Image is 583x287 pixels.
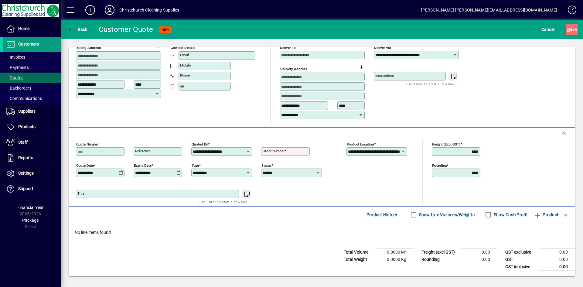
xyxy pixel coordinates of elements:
span: Payments [6,65,29,70]
mat-hint: Use 'Enter' to start a new line [406,80,454,87]
span: Support [18,186,33,191]
a: Communications [3,93,61,104]
span: Communications [6,96,42,101]
span: Customers [18,42,39,46]
a: Support [3,181,61,196]
button: Add [80,5,100,15]
div: [PERSON_NAME] [PERSON_NAME][EMAIL_ADDRESS][DOMAIN_NAME] [421,5,557,15]
td: Total Volume [341,248,377,256]
div: Christchurch Cleaning Supplies [119,5,179,15]
mat-label: Product location [347,142,374,146]
a: Knowledge Base [563,1,575,21]
mat-label: Deliver To [280,46,296,50]
mat-label: Freight (excl GST) [432,142,460,146]
span: Reports [18,155,33,160]
mat-label: Email [180,53,189,57]
mat-label: Title [77,191,84,196]
span: Products [18,124,36,129]
label: Show Cost/Profit [493,212,528,218]
button: Save [566,24,578,35]
span: Package [22,218,39,223]
mat-label: Quoted by [192,142,208,146]
span: Product History [367,210,397,220]
td: GST inclusive [502,263,539,271]
app-page-header-button: Back [61,24,94,35]
mat-label: Order number [263,149,285,153]
div: Customer Quote [99,25,153,34]
a: Settings [3,166,61,181]
span: S [567,27,570,32]
button: Back [66,24,89,35]
mat-label: Expiry date [134,163,152,167]
mat-label: Status [261,163,271,167]
label: Show Line Volumes/Weights [418,212,475,218]
span: Back [67,27,87,32]
div: No line items found [69,223,575,242]
span: Product [534,210,558,220]
a: Reports [3,150,61,166]
mat-label: Deliver via [374,46,391,50]
span: Financial Year [17,205,44,210]
span: Cancel [541,25,555,34]
span: Home [18,26,29,31]
mat-label: Phone [180,73,190,77]
td: 0.00 [539,248,575,256]
button: Profile [100,5,119,15]
mat-label: Quote number [76,142,99,146]
td: GST exclusive [502,248,539,256]
td: 0.0000 M³ [377,248,414,256]
span: Suppliers [18,109,36,114]
mat-label: Reference [135,149,151,153]
td: 0.00 [539,256,575,263]
span: ave [567,25,577,34]
mat-label: Instructions [375,73,394,78]
button: Choose address [356,62,366,72]
span: Settings [18,171,34,176]
mat-label: Type [192,163,199,167]
td: Total Weight [341,256,377,263]
mat-hint: Use 'Enter' to start a new line [199,198,247,205]
mat-label: Rounding [432,163,447,167]
button: Copy to Delivery address [153,41,162,51]
a: Products [3,119,61,135]
a: Backorders [3,83,61,93]
mat-label: Mobile [180,63,191,67]
a: Invoices [3,52,61,62]
button: Product History [364,209,400,220]
a: Staff [3,135,61,150]
span: Quotes [6,75,23,80]
a: Quotes [3,73,61,83]
td: Freight (excl GST) [418,248,461,256]
span: Invoices [6,55,25,60]
a: Home [3,21,61,36]
td: 0.00 [461,256,497,263]
mat-label: Quote date [76,163,94,167]
span: Backorders [6,86,31,91]
a: Payments [3,62,61,73]
td: GST [502,256,539,263]
td: 0.00 [461,248,497,256]
span: Staff [18,140,28,145]
button: Product [531,209,561,220]
td: Rounding [418,256,461,263]
td: 0.00 [539,263,575,271]
a: Suppliers [3,104,61,119]
span: NEW [162,28,169,32]
button: Cancel [540,24,556,35]
td: 0.0000 Kg [377,256,414,263]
